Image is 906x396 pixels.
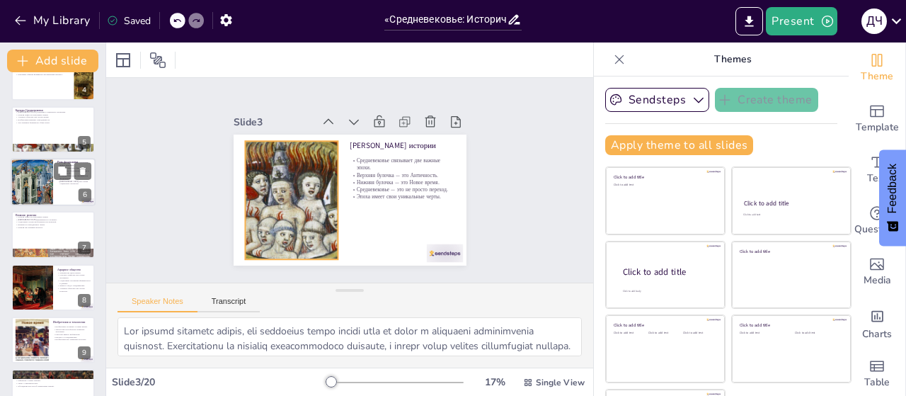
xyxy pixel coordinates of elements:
span: Template [856,120,899,135]
p: Средневековье — это не просто переход. [323,77,362,179]
input: Insert title [384,9,506,30]
button: Add slide [7,50,98,72]
div: Get real-time input from your audience [849,196,905,247]
div: Click to add title [740,322,841,328]
span: Feedback [886,164,899,213]
button: Present [766,7,837,35]
button: Create theme [715,88,818,112]
div: Click to add body [623,290,712,293]
div: Click to add text [743,213,837,217]
button: Speaker Notes [117,297,197,312]
p: Нижняя булочка — это Новое время. [316,79,355,181]
div: 4 [11,53,95,100]
div: 7 [78,242,91,254]
span: Theme [861,69,893,84]
div: Slide 3 / 20 [112,375,328,389]
div: 9 [11,317,95,363]
p: Средневековье — это целая эпоха. [16,374,91,377]
div: Click to add text [614,183,715,187]
button: Delete Slide [74,162,91,179]
p: Эпоха имеет свои уникальные черты. [330,74,369,176]
p: Обсуждение как способ закрепления знаний. [16,384,91,387]
span: Table [864,375,890,390]
p: Аграрное общество [57,267,91,271]
p: [DEMOGRAPHIC_DATA] вмешивается в политику. [16,218,91,221]
button: My Library [11,9,96,32]
div: Click to add text [740,332,784,335]
div: 4 [78,84,91,96]
div: Click to add title [614,174,715,180]
p: Социальные отношения формируются в деревне. [57,279,91,284]
p: Аграрное общество как основа культуры. [57,287,91,292]
button: Feedback - Show survey [879,149,906,246]
div: Layout [112,49,134,72]
div: Change the overall theme [849,43,905,94]
p: Эти элементы формируют облик эпохи. [16,121,91,124]
p: Итоги и рефлексия [16,371,91,375]
p: [DEMOGRAPHIC_DATA] как основа социальной структуры. [57,180,91,185]
div: Saved [107,14,151,28]
div: Add ready made slides [849,94,905,145]
div: 6 [79,188,91,201]
div: 5 [11,106,95,153]
p: Рефлексия о новых знаниях. [16,379,91,382]
div: 5 [78,136,91,149]
p: Религия как мощный институт. [16,226,91,229]
span: Position [149,52,166,69]
p: Религия влияет на моральные нормы. [16,216,91,219]
p: Сельское хозяйство как основа экономики. [57,274,91,279]
div: Click to add text [648,332,680,335]
p: Феодализм обеспечивает порядок и стабильность. [57,169,91,174]
button: Export to PowerPoint [735,7,763,35]
p: Влияние на повседневную жизнь. [16,224,91,227]
span: Single View [536,377,585,388]
p: Жизнь и труд в Средневековье. [57,284,91,287]
button: Apply theme to all slides [605,135,753,155]
div: Click to add title [740,248,841,254]
p: Средневековье связывает две важные эпохи. [295,84,341,188]
textarea: Lor ipsumd sitametc adipis, eli seddoeius tempo incidi utla et dolor m aliquaeni adminimvenia qui... [117,317,582,356]
div: 9 [78,346,91,359]
p: Важные аспекты формируют уникальный облик. [16,376,91,379]
button: Duplicate Slide [54,162,71,179]
span: Text [867,171,887,186]
p: Изобретения улучшают условия жизни. [53,326,91,329]
div: 17 % [478,375,512,389]
button: Д Ч [861,7,887,35]
p: Изобретения и технологии [53,320,91,324]
div: Add charts and graphs [849,298,905,349]
p: Феодализм определяет отношения между классами. [57,162,91,166]
span: Media [864,273,891,288]
div: Slide 3 [299,231,336,311]
p: Роль феодализма [57,160,91,164]
p: Прогресс в Средневековье. [53,336,91,339]
div: Click to add title [744,199,838,208]
p: [PERSON_NAME] истории [279,90,321,193]
p: Деревня как центр жизни. [57,271,91,274]
p: Влияние религии [16,213,91,217]
p: Themes [631,43,835,77]
div: Click to add text [614,332,646,335]
button: Transcript [197,297,260,312]
div: 8 [78,294,91,307]
div: Click to add text [683,332,715,335]
div: Click to add title [614,322,715,328]
div: Add images, graphics, shapes or video [849,247,905,298]
span: Questions [854,222,900,237]
p: Защита и труд как обмен. [57,166,91,169]
p: Ключевые события формируют исторический контекст. [16,73,70,76]
p: Верхняя булочка — это Античность. [309,81,348,183]
div: Add text boxes [849,145,905,196]
p: Более 1000 лет истории. [16,71,70,74]
p: Социальные структуры формируются религией. [16,221,91,224]
p: Религия влияет на моральные нормы. [16,113,91,116]
div: Click to add text [795,332,839,335]
span: Charts [862,327,892,342]
p: Изобретения изменяют повседневность. [16,118,91,121]
p: [DEMOGRAPHIC_DATA] определяет социальные отношения. [16,111,91,113]
div: 6 [11,158,96,206]
div: 8 [11,264,95,311]
p: Связь с современностью. [16,382,91,385]
button: Sendsteps [605,88,709,112]
p: Бренды Средневековья [16,108,91,112]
